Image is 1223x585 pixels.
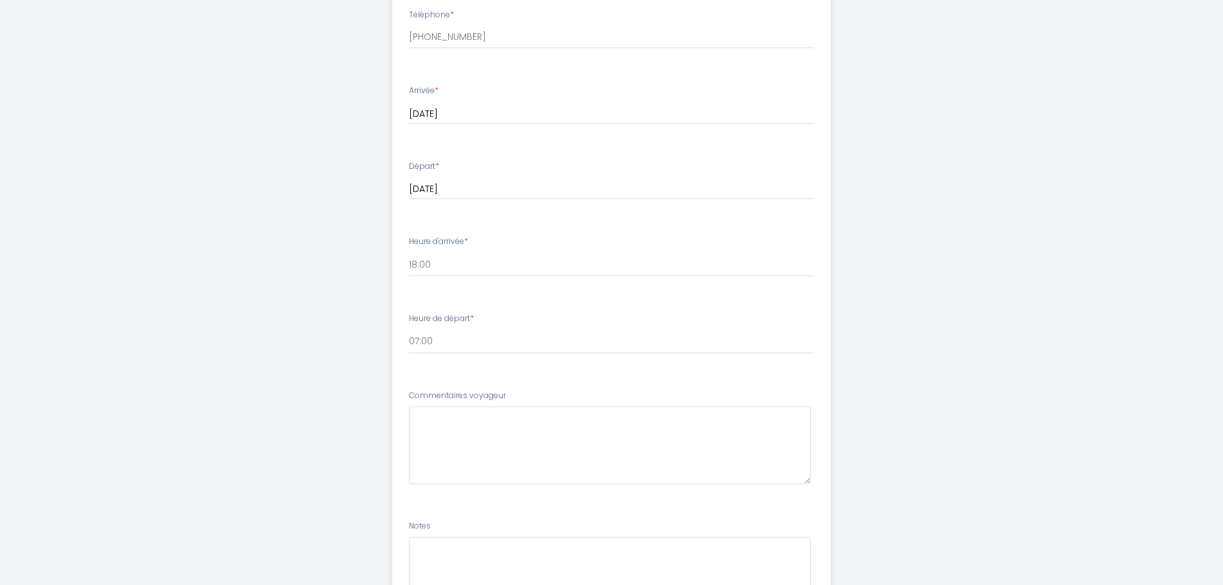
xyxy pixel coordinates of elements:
label: Heure d'arrivée [409,236,468,248]
label: Notes [409,520,431,532]
label: Commentaires voyageur [409,390,506,402]
label: Départ [409,161,439,173]
label: Téléphone [409,9,454,21]
label: Arrivée [409,85,438,97]
label: Heure de départ [409,313,474,325]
